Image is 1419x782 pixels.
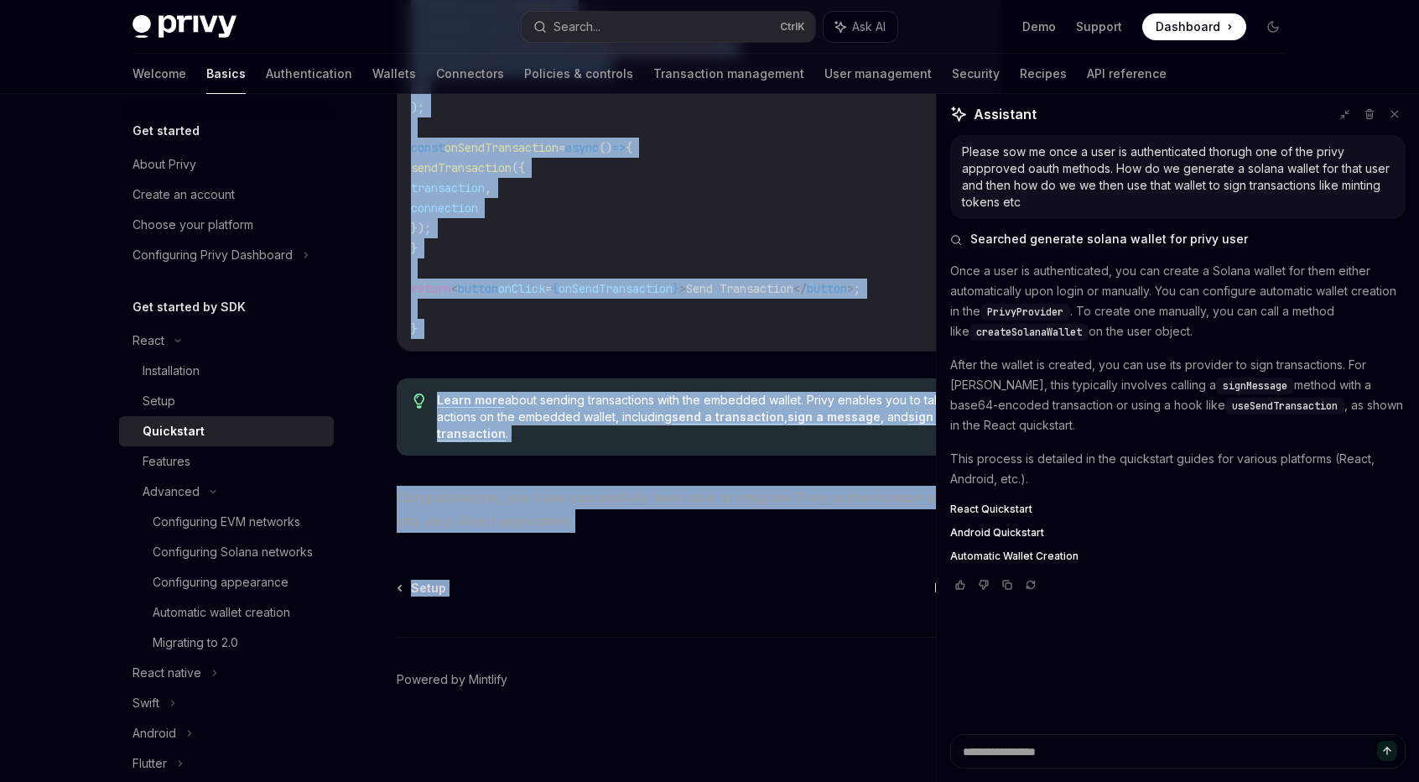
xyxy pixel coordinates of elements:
a: API reference [1087,54,1167,94]
a: Configuring appearance [119,567,334,597]
div: Choose your platform [133,215,253,235]
span: Android Quickstart [950,526,1044,540]
button: Search...CtrlK [522,12,815,42]
a: Android Quickstart [950,526,1406,540]
button: Toggle dark mode [1260,13,1286,40]
a: Setup [119,386,334,416]
a: Choose your platform [119,210,334,240]
a: Migrating to 2.0 [119,628,334,658]
span: createSolanaWallet [976,326,1082,339]
span: = [559,140,565,155]
div: Advanced [143,482,200,502]
span: useSendTransaction [1232,399,1338,413]
div: Installation [143,361,200,381]
a: Create an account [119,180,334,210]
a: send a transaction [672,409,784,425]
div: Configuring Privy Dashboard [133,245,293,265]
span: } [411,241,418,256]
h5: Get started by SDK [133,297,246,317]
a: Automatic Wallet Creation [950,550,1406,563]
span: } [411,321,418,336]
div: Search... [554,17,600,37]
span: Setup [411,580,446,597]
img: dark logo [133,15,236,39]
div: React native [133,663,201,683]
p: Once a user is authenticated, you can create a Solana wallet for them either automatically upon l... [950,261,1406,341]
div: Quickstart [143,421,205,441]
span: Send Transaction [686,281,793,296]
span: } [673,281,679,296]
span: const [411,140,444,155]
span: Ask AI [852,18,886,35]
div: Android [133,723,176,743]
span: button [458,281,498,296]
a: Authentication [266,54,352,94]
span: ); [411,100,424,115]
span: () [599,140,612,155]
a: Welcome [133,54,186,94]
span: Automatic Wallet Creation [950,550,1079,563]
span: }); [411,221,431,236]
a: Installation [119,356,334,386]
a: Security [952,54,1000,94]
span: ({ [512,160,525,175]
div: Configuring Solana networks [153,542,313,562]
div: Automatic wallet creation [153,602,290,623]
span: < [451,281,458,296]
svg: Tip [413,394,425,409]
span: > [847,281,854,296]
div: Setup [143,391,175,411]
a: Support [1076,18,1122,35]
a: Features [119,446,334,477]
a: Demo [1022,18,1056,35]
a: Dashboard [1142,13,1246,40]
span: Assistant [974,104,1037,124]
p: This process is detailed in the quickstart guides for various platforms (React, Android, etc.). [950,449,1406,489]
a: User management [824,54,932,94]
a: sign a message [787,409,881,425]
h5: Get started [133,121,200,141]
a: Configuring Solana networks [119,537,334,567]
a: Wallets [372,54,416,94]
a: Basics [206,54,246,94]
p: After the wallet is created, you can use its provider to sign transactions. For [PERSON_NAME], th... [950,355,1406,435]
div: About Privy [133,154,196,175]
div: Migrating to 2.0 [153,633,238,653]
span: ; [854,281,860,296]
button: Ask AI [824,12,897,42]
div: Please sow me once a user is authenticated thorugh one of the privy appproved oauth methods. How ... [962,143,1394,211]
a: Powered by Mintlify [397,671,507,688]
a: Automatic wallet creation [119,597,334,628]
div: Configuring EVM networks [153,512,300,532]
span: => [612,140,626,155]
span: { [552,281,559,296]
a: Recipes [1020,54,1067,94]
span: onClick [498,281,545,296]
span: Searched generate solana wallet for privy user [970,231,1248,248]
div: React [133,331,164,351]
span: button [807,281,847,296]
span: > [679,281,686,296]
span: async [565,140,599,155]
span: transaction [411,180,485,195]
button: Searched generate solana wallet for privy user [950,231,1406,248]
a: Connectors [436,54,504,94]
a: Policies & controls [524,54,633,94]
span: connection [411,201,478,216]
span: onSendTransaction [444,140,559,155]
span: sendTransaction [411,160,512,175]
div: Configuring appearance [153,572,288,592]
a: Configuring EVM networks [119,507,334,537]
div: Features [143,451,190,472]
span: PrivyProvider [987,305,1063,319]
span: onSendTransaction [559,281,673,296]
span: React Quickstart [950,503,1032,516]
span: Dashboard [1156,18,1220,35]
div: Flutter [133,753,167,774]
a: Quickstart [119,416,334,446]
span: { [626,140,632,155]
button: Send message [1377,741,1397,761]
span: Congratulations, you have successfully been able to integrate Privy authentication and wallet int... [397,486,1001,533]
span: </ [793,281,807,296]
a: Transaction management [653,54,804,94]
